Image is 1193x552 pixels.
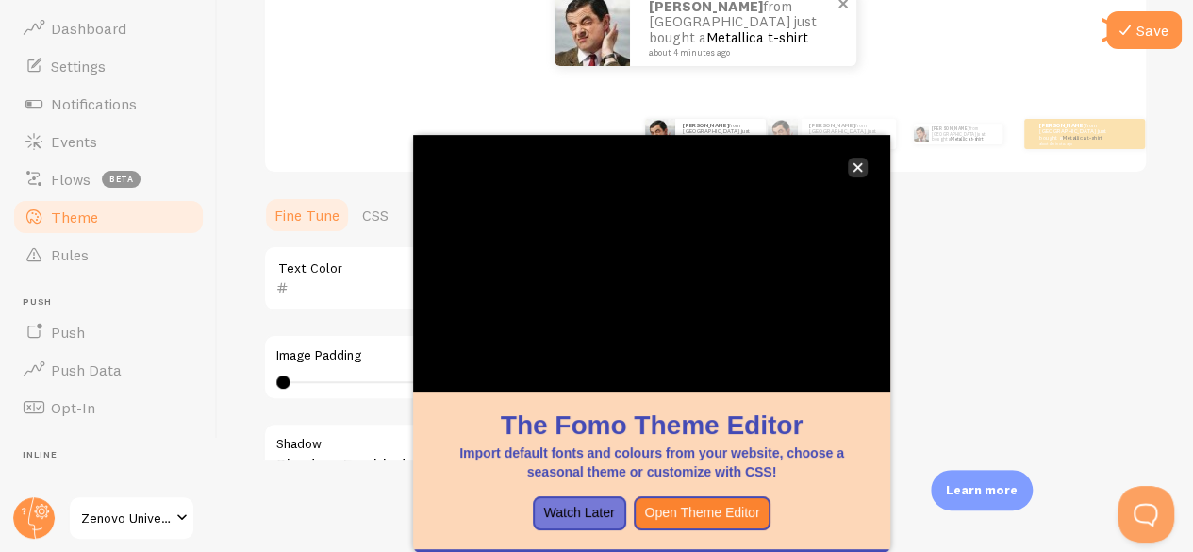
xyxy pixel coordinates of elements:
[51,94,137,113] span: Notifications
[51,360,122,379] span: Push Data
[706,28,808,46] a: Metallica t-shirt
[634,496,771,530] button: Open Theme Editor
[11,389,206,427] a: Opt-In
[931,470,1033,510] div: Learn more
[1106,11,1182,49] button: Save
[1118,486,1174,543] iframe: Help Scout Beacon - Open
[263,196,351,234] a: Fine Tune
[11,85,206,123] a: Notifications
[23,449,206,461] span: Inline
[102,171,141,188] span: beta
[51,208,98,226] span: Theme
[51,323,85,342] span: Push
[705,134,746,142] a: Metallica t-shirt
[1039,122,1115,145] p: from [GEOGRAPHIC_DATA] just bought a
[51,398,95,417] span: Opt-In
[1039,142,1113,145] small: about 4 minutes ago
[11,313,206,351] a: Push
[533,496,626,530] button: Watch Later
[649,48,832,58] small: about 4 minutes ago
[351,196,400,234] a: CSS
[946,481,1018,499] p: Learn more
[683,122,758,145] p: from [GEOGRAPHIC_DATA] just bought a
[263,423,829,492] div: Shadow Enabled
[809,122,854,129] strong: [PERSON_NAME]
[436,443,868,481] p: Import default fonts and colours from your website, choose a seasonal theme or customize with CSS!
[11,160,206,198] a: Flows beta
[645,119,675,149] img: Fomo
[1062,134,1102,142] a: Metallica t-shirt
[932,124,995,144] p: from [GEOGRAPHIC_DATA] just bought a
[11,198,206,236] a: Theme
[683,122,728,129] strong: [PERSON_NAME]
[1039,122,1085,129] strong: [PERSON_NAME]
[11,351,206,389] a: Push Data
[276,347,816,364] label: Image Padding
[809,122,888,145] p: from [GEOGRAPHIC_DATA] just bought a
[951,136,983,142] a: Metallica t-shirt
[51,170,91,189] span: Flows
[914,126,929,142] img: Fomo
[11,123,206,160] a: Events
[11,236,206,274] a: Rules
[51,19,126,38] span: Dashboard
[51,132,97,151] span: Events
[436,407,868,443] h1: The Fomo Theme Editor
[832,134,872,142] a: Metallica t-shirt
[768,119,798,149] img: Fomo
[848,158,868,177] button: close,
[51,245,89,264] span: Rules
[932,125,969,131] strong: [PERSON_NAME]
[11,47,206,85] a: Settings
[11,9,206,47] a: Dashboard
[51,57,106,75] span: Settings
[23,296,206,309] span: Push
